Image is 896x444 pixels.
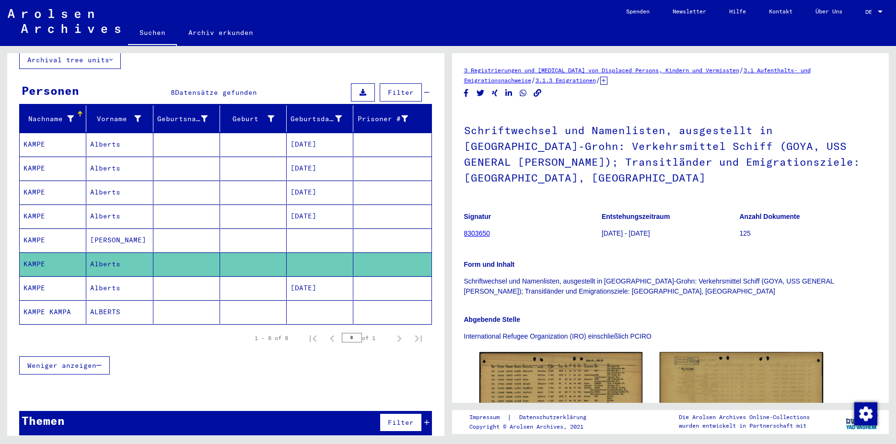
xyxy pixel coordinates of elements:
[86,205,153,228] mat-cell: Alberts
[20,105,86,132] mat-header-cell: Nachname
[464,261,515,268] b: Form und Inhalt
[357,111,419,126] div: Prisoner #
[512,412,598,422] a: Datenschutzerklärung
[287,181,353,204] mat-cell: [DATE]
[90,111,152,126] div: Vorname
[86,228,153,252] mat-cell: [PERSON_NAME]
[22,82,79,99] div: Personen
[171,88,175,97] span: 8
[739,66,744,74] span: /
[220,105,287,132] mat-header-cell: Geburt‏
[679,421,810,430] p: wurden entwickelt in Partnerschaft mit
[20,276,86,300] mat-cell: KAMPE
[20,133,86,156] mat-cell: KAMPE
[518,87,528,99] button: Share on WhatsApp
[8,9,120,33] img: Arolsen_neg.svg
[86,157,153,180] mat-cell: Alberts
[464,316,520,323] b: Abgebende Stelle
[157,111,220,126] div: Geburtsname
[602,228,739,239] p: [DATE] - [DATE]
[20,205,86,228] mat-cell: KAMPE
[20,157,86,180] mat-cell: KAMPE
[20,252,86,276] mat-cell: KAMPE
[86,105,153,132] mat-header-cell: Vorname
[380,83,422,102] button: Filter
[464,108,877,198] h1: Schriftwechsel und Namenlisten, ausgestellt in [GEOGRAPHIC_DATA]-Grohn: Verkehrsmittel Schiff (GO...
[303,329,323,348] button: First page
[23,114,74,124] div: Nachname
[23,111,86,126] div: Nachname
[224,114,274,124] div: Geburt‏
[128,21,177,46] a: Suchen
[323,329,342,348] button: Previous page
[224,111,286,126] div: Geburt‏
[177,21,265,44] a: Archiv erkunden
[469,412,507,422] a: Impressum
[86,181,153,204] mat-cell: Alberts
[255,334,288,342] div: 1 – 8 of 8
[535,77,596,84] a: 3.1.3 Emigrationen
[353,105,431,132] mat-header-cell: Prisoner #
[86,133,153,156] mat-cell: Alberts
[476,87,486,99] button: Share on Twitter
[90,114,140,124] div: Vorname
[388,418,414,427] span: Filter
[490,87,500,99] button: Share on Xing
[409,329,428,348] button: Last page
[596,76,600,84] span: /
[22,412,65,429] div: Themen
[19,51,121,69] button: Archival tree units
[533,87,543,99] button: Copy link
[740,213,800,220] b: Anzahl Dokumente
[287,105,353,132] mat-header-cell: Geburtsdatum
[153,105,220,132] mat-header-cell: Geburtsname
[388,88,414,97] span: Filter
[531,76,535,84] span: /
[20,300,86,324] mat-cell: KAMPE KAMPA
[464,229,490,237] a: 8303650
[865,9,876,15] span: DE
[287,133,353,156] mat-cell: [DATE]
[287,276,353,300] mat-cell: [DATE]
[464,331,877,342] p: International Refugee Organization (IRO) einschließlich PCIRO
[86,300,153,324] mat-cell: ALBERTS
[461,87,471,99] button: Share on Facebook
[175,88,257,97] span: Datensätze gefunden
[291,111,354,126] div: Geburtsdatum
[844,410,880,433] img: yv_logo.png
[157,114,208,124] div: Geburtsname
[740,228,877,239] p: 125
[19,356,110,375] button: Weniger anzeigen
[291,114,342,124] div: Geburtsdatum
[464,213,491,220] b: Signatur
[20,181,86,204] mat-cell: KAMPE
[679,413,810,421] p: Die Arolsen Archives Online-Collections
[469,422,598,431] p: Copyright © Arolsen Archives, 2021
[469,412,598,422] div: |
[390,329,409,348] button: Next page
[504,87,514,99] button: Share on LinkedIn
[380,413,422,432] button: Filter
[287,205,353,228] mat-cell: [DATE]
[464,67,739,74] a: 3 Registrierungen und [MEDICAL_DATA] von Displaced Persons, Kindern und Vermissten
[854,402,877,425] img: Zustimmung ändern
[20,228,86,252] mat-cell: KAMPE
[464,276,877,296] p: Schriftwechsel und Namenlisten, ausgestellt in [GEOGRAPHIC_DATA]-Grohn: Verkehrsmittel Schiff (GO...
[287,157,353,180] mat-cell: [DATE]
[357,114,407,124] div: Prisoner #
[86,252,153,276] mat-cell: Alberts
[602,213,670,220] b: Entstehungszeitraum
[27,361,96,370] span: Weniger anzeigen
[86,276,153,300] mat-cell: Alberts
[342,333,390,342] div: of 1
